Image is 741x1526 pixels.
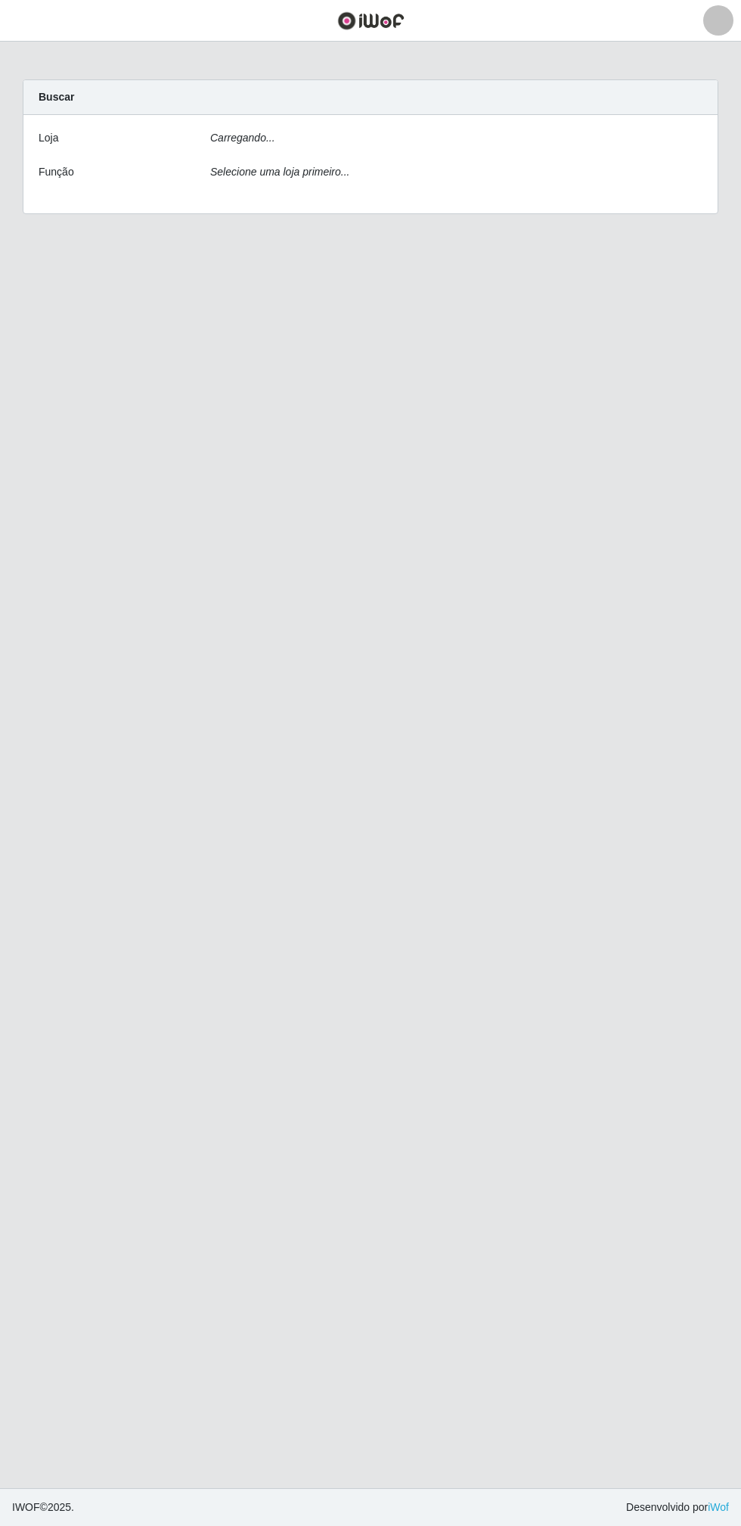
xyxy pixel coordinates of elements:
span: Desenvolvido por [626,1500,729,1515]
strong: Buscar [39,91,74,103]
i: Selecione uma loja primeiro... [210,166,349,178]
i: Carregando... [210,132,275,144]
img: CoreUI Logo [337,11,405,30]
label: Loja [39,130,58,146]
span: © 2025 . [12,1500,74,1515]
a: iWof [708,1501,729,1513]
span: IWOF [12,1501,40,1513]
label: Função [39,164,74,180]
